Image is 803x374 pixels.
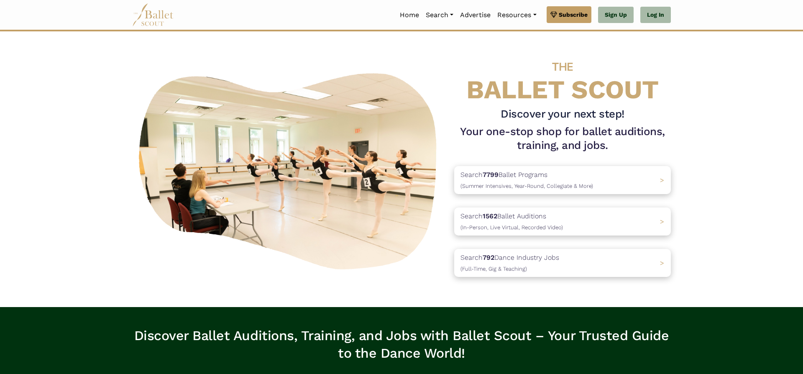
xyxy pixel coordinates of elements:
[132,64,448,274] img: A group of ballerinas talking to each other in a ballet studio
[460,183,593,189] span: (Summer Intensives, Year-Round, Collegiate & More)
[457,6,494,24] a: Advertise
[660,259,664,267] span: >
[598,7,634,23] a: Sign Up
[660,176,664,184] span: >
[660,218,664,225] span: >
[454,207,671,236] a: Search1562Ballet Auditions(In-Person, Live Virtual, Recorded Video) >
[483,212,497,220] b: 1562
[454,249,671,277] a: Search792Dance Industry Jobs(Full-Time, Gig & Teaching) >
[483,254,494,261] b: 792
[454,48,671,104] h4: BALLET SCOUT
[552,60,573,74] span: THE
[132,327,671,362] h3: Discover Ballet Auditions, Training, and Jobs with Ballet Scout – Your Trusted Guide to the Dance...
[460,266,527,272] span: (Full-Time, Gig & Teaching)
[550,10,557,19] img: gem.svg
[559,10,588,19] span: Subscribe
[454,125,671,153] h1: Your one-stop shop for ballet auditions, training, and jobs.
[396,6,422,24] a: Home
[494,6,540,24] a: Resources
[422,6,457,24] a: Search
[460,252,559,274] p: Search Dance Industry Jobs
[460,211,563,232] p: Search Ballet Auditions
[547,6,591,23] a: Subscribe
[460,169,593,191] p: Search Ballet Programs
[454,107,671,121] h3: Discover your next step!
[460,224,563,231] span: (In-Person, Live Virtual, Recorded Video)
[454,166,671,194] a: Search7799Ballet Programs(Summer Intensives, Year-Round, Collegiate & More)>
[640,7,671,23] a: Log In
[483,171,499,179] b: 7799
